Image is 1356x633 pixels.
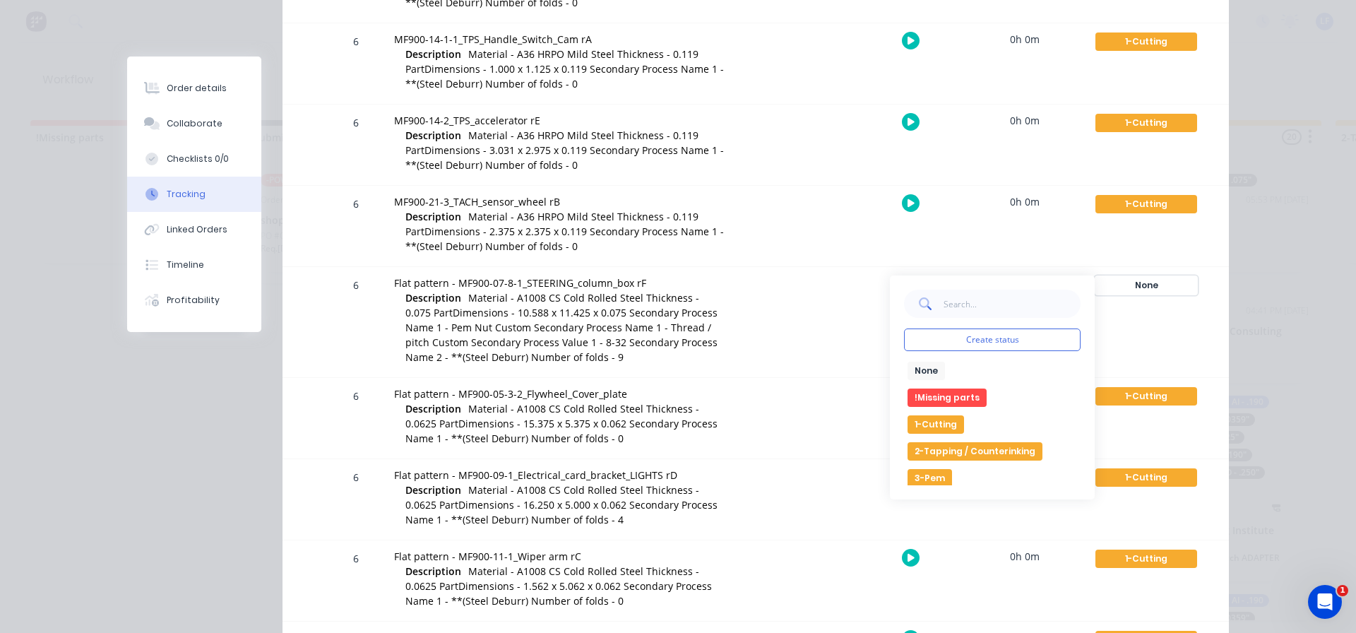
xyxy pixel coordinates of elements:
div: Linked Orders [167,223,227,236]
button: 1-Cutting [1095,32,1198,52]
div: 6 [335,25,377,104]
span: Material - A36 HRPO Mild Steel Thickness - 0.119 PartDimensions - 3.031 x 2.975 x 0.119 Secondary... [405,129,724,172]
button: Collaborate [127,106,261,141]
span: Description [405,209,461,224]
div: 0h 0m [972,540,1078,572]
div: None [1095,276,1197,295]
button: 1-Cutting [1095,468,1198,487]
button: Order details [127,71,261,106]
button: Checklists 0/0 [127,141,261,177]
button: None [1095,276,1198,295]
div: MF900-14-2_TPS_accelerator rE [394,113,726,128]
span: Material - A1008 CS Cold Rolled Steel Thickness - 0.075 PartDimensions - 10.588 x 11.425 x 0.075 ... [405,291,718,364]
div: MF900-21-3_TACH_sensor_wheel rB [394,194,726,209]
div: 6 [335,543,377,621]
div: 1-Cutting [1095,32,1197,51]
div: Order details [167,82,227,95]
button: 1-Cutting [908,415,964,434]
div: Flat pattern - MF900-11-1_Wiper arm rC [394,549,726,564]
button: Linked Orders [127,212,261,247]
div: MF900-14-1-1_TPS_Handle_Switch_Cam rA [394,32,726,47]
span: Material - A36 HRPO Mild Steel Thickness - 0.119 PartDimensions - 2.375 x 2.375 x 0.119 Secondary... [405,210,724,253]
span: Material - A1008 CS Cold Rolled Steel Thickness - 0.0625 PartDimensions - 1.562 x 5.062 x 0.062 S... [405,564,712,608]
div: 6 [335,107,377,185]
div: 6 [335,269,377,377]
span: Description [405,401,461,416]
input: Search... [943,290,1081,318]
button: None [908,362,945,380]
button: 3-Pem [908,469,952,487]
div: Tracking [167,188,206,201]
span: Material - A1008 CS Cold Rolled Steel Thickness - 0.0625 PartDimensions - 15.375 x 5.375 x 0.062 ... [405,402,718,445]
button: 1-Cutting [1095,194,1198,214]
span: Material - A1008 CS Cold Rolled Steel Thickness - 0.0625 PartDimensions - 16.250 x 5.000 x 0.062 ... [405,483,718,526]
button: 1-Cutting [1095,386,1198,406]
span: Description [405,564,461,579]
div: 0h 0m [972,267,1078,299]
div: Checklists 0/0 [167,153,229,165]
div: Profitability [167,294,220,307]
div: 6 [335,461,377,540]
div: Flat pattern - MF900-09-1_Electrical_card_bracket_LIGHTS rD [394,468,726,483]
div: 1-Cutting [1095,468,1197,487]
span: Description [405,290,461,305]
button: Tracking [127,177,261,212]
div: 6 [335,188,377,266]
div: 0h 0m [972,23,1078,55]
span: Description [405,483,461,497]
div: 0h 0m [972,105,1078,136]
button: !Missing parts [908,389,987,407]
iframe: Intercom live chat [1308,585,1342,619]
span: Material - A36 HRPO Mild Steel Thickness - 0.119 PartDimensions - 1.000 x 1.125 x 0.119 Secondary... [405,47,724,90]
div: Flat pattern - MF900-05-3-2_Flywheel_Cover_plate [394,386,726,401]
div: 0h 0m [972,186,1078,218]
button: Timeline [127,247,261,283]
div: 1-Cutting [1095,550,1197,568]
div: 6 [335,380,377,459]
div: Flat pattern - MF900-07-8-1_STEERING_column_box rF [394,276,726,290]
button: 1-Cutting [1095,113,1198,133]
div: 1-Cutting [1095,387,1197,406]
button: Create status [904,329,1081,351]
button: Profitability [127,283,261,318]
button: 2-Tapping / Counterinking [908,442,1042,461]
span: Description [405,47,461,61]
span: 1 [1337,585,1348,596]
div: Collaborate [167,117,222,130]
div: Timeline [167,259,204,271]
div: 1-Cutting [1095,195,1197,213]
button: 1-Cutting [1095,549,1198,569]
span: Description [405,128,461,143]
div: 1-Cutting [1095,114,1197,132]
